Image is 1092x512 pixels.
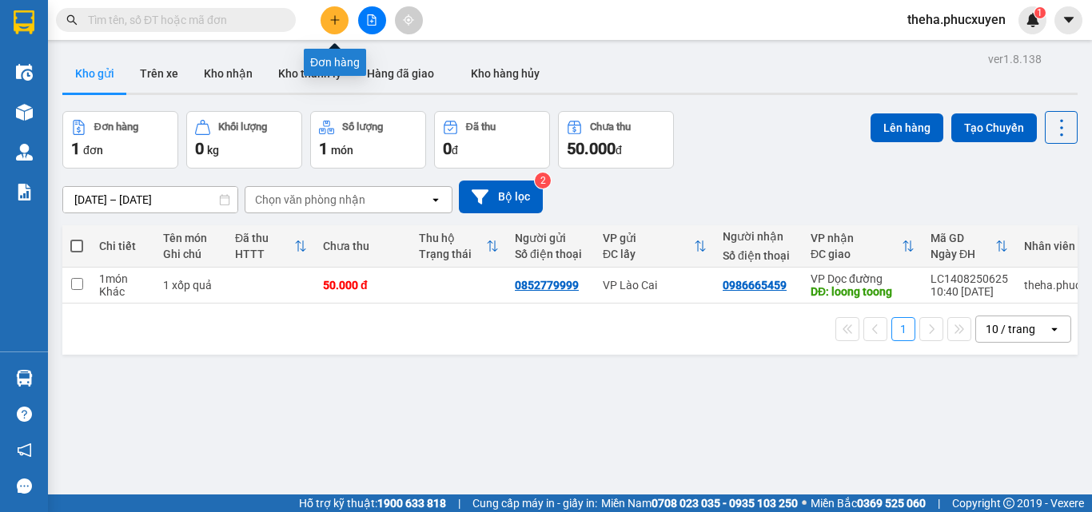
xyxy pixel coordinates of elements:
div: ĐC giao [811,248,902,260]
span: 0 [443,139,452,158]
span: | [458,494,460,512]
img: warehouse-icon [16,104,33,121]
span: file-add [366,14,377,26]
span: đ [616,144,622,157]
span: ⚪️ [802,500,807,506]
div: Chọn văn phòng nhận [255,192,365,208]
div: 50.000 đ [323,279,403,292]
div: Số điện thoại [723,249,795,262]
button: Tạo Chuyến [951,113,1037,142]
div: 1 món [99,272,147,285]
img: warehouse-icon [16,64,33,81]
button: Đơn hàng1đơn [62,111,178,169]
th: Toggle SortBy [923,225,1016,268]
span: Cung cấp máy in - giấy in: [472,494,597,512]
span: caret-down [1062,13,1076,27]
span: 1 [1037,7,1042,18]
div: Chưa thu [323,240,403,252]
svg: open [1048,323,1061,335]
strong: 1900 633 818 [377,497,446,510]
span: plus [329,14,341,26]
div: Đã thu [235,232,294,244]
div: Đơn hàng [94,121,138,133]
button: Trên xe [127,54,191,93]
button: file-add [358,6,386,34]
span: đ [452,144,458,157]
div: Khác [99,285,147,298]
div: Khối lượng [218,121,267,133]
div: 10 / trang [986,321,1035,337]
div: Chi tiết [99,240,147,252]
strong: 0708 023 035 - 0935 103 250 [652,497,798,510]
button: Chưa thu50.000đ [558,111,674,169]
div: DĐ: loong toong [811,285,915,298]
button: Lên hàng [871,113,943,142]
div: VP gửi [603,232,694,244]
div: VP Dọc đường [811,272,915,285]
img: warehouse-icon [16,370,33,387]
div: Số điện thoại [515,248,587,260]
sup: 1 [1034,7,1046,18]
button: Bộ lọc [459,181,543,213]
span: 1 [319,139,328,158]
div: 0852779999 [515,279,579,292]
div: Chưa thu [590,121,631,133]
strong: 024 3236 3236 - [8,61,161,89]
span: question-circle [17,407,32,422]
span: 0 [195,139,204,158]
th: Toggle SortBy [595,225,715,268]
span: món [331,144,353,157]
th: Toggle SortBy [803,225,923,268]
div: 10:40 [DATE] [931,285,1008,298]
div: LC1408250625 [931,272,1008,285]
div: 0986665459 [723,279,787,292]
button: plus [321,6,349,34]
span: Hỗ trợ kỹ thuật: [299,494,446,512]
span: | [938,494,940,512]
div: ĐC lấy [603,248,694,260]
button: Kho nhận [191,54,265,93]
button: aim [395,6,423,34]
div: Người gửi [515,232,587,244]
svg: open [429,193,442,206]
span: kg [207,144,219,157]
span: Miền Bắc [811,494,926,512]
div: VP nhận [811,232,902,244]
button: Kho gửi [62,54,127,93]
div: Ngày ĐH [931,248,995,260]
div: Ghi chú [163,248,219,260]
div: HTTT [235,248,294,260]
img: logo-vxr [14,10,34,34]
button: Số lượng1món [310,111,426,169]
button: 1 [891,317,915,341]
span: Kho hàng hủy [471,67,540,80]
div: VP Lào Cai [603,279,707,292]
th: Toggle SortBy [227,225,315,268]
strong: Công ty TNHH Phúc Xuyên [17,8,150,42]
span: Gửi hàng [GEOGRAPHIC_DATA]: Hotline: [7,46,161,103]
input: Tìm tên, số ĐT hoặc mã đơn [88,11,277,29]
div: Trạng thái [419,248,486,260]
div: Đã thu [466,121,496,133]
div: Người nhận [723,230,795,243]
img: solution-icon [16,184,33,200]
span: message [17,478,32,494]
span: copyright [1003,498,1014,509]
span: đơn [83,144,103,157]
button: caret-down [1054,6,1082,34]
strong: 0369 525 060 [857,497,926,510]
span: notification [17,443,32,458]
sup: 2 [535,173,551,189]
img: warehouse-icon [16,144,33,161]
div: Số lượng [342,121,383,133]
span: Gửi hàng Hạ Long: Hotline: [14,107,153,149]
button: Hàng đã giao [354,54,447,93]
span: theha.phucxuyen [895,10,1018,30]
button: Khối lượng0kg [186,111,302,169]
span: Miền Nam [601,494,798,512]
button: Đã thu0đ [434,111,550,169]
span: search [66,14,78,26]
div: ver 1.8.138 [988,50,1042,68]
th: Toggle SortBy [411,225,507,268]
strong: 0888 827 827 - 0848 827 827 [34,75,160,103]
